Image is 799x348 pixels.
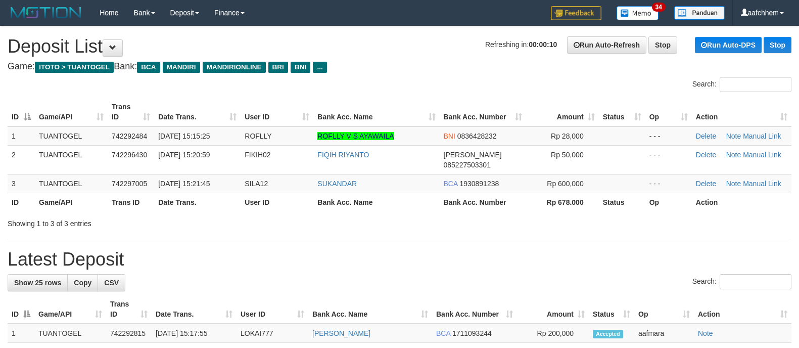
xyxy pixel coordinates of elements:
span: BCA [436,329,450,337]
label: Search: [692,274,791,289]
span: 742296430 [112,151,147,159]
th: Bank Acc. Number: activate to sort column ascending [432,295,517,324]
a: Manual Link [743,180,781,188]
span: 742292484 [112,132,147,140]
a: Note [726,132,741,140]
td: 1 [8,126,35,146]
span: Copy [74,279,91,287]
span: [PERSON_NAME] [444,151,502,159]
td: 3 [8,174,35,193]
span: BCA [444,180,458,188]
a: Note [726,151,741,159]
span: BNI [444,132,455,140]
img: panduan.png [674,6,725,20]
th: Action: activate to sort column ascending [694,295,791,324]
span: SILA12 [245,180,268,188]
th: Rp 678.000 [526,193,599,211]
th: Status [599,193,645,211]
th: User ID: activate to sort column ascending [237,295,308,324]
span: [DATE] 15:21:45 [158,180,210,188]
span: Accepted [593,330,623,338]
th: Amount: activate to sort column ascending [526,98,599,126]
th: User ID: activate to sort column ascending [241,98,313,126]
span: BRI [268,62,288,73]
h1: Deposit List [8,36,791,57]
th: Bank Acc. Name [313,193,439,211]
td: - - - [645,174,692,193]
span: [DATE] 15:15:25 [158,132,210,140]
th: Op [645,193,692,211]
span: Copy 1711093244 to clipboard [452,329,492,337]
th: Game/API: activate to sort column ascending [35,98,108,126]
th: Date Trans.: activate to sort column ascending [152,295,237,324]
th: Status: activate to sort column ascending [589,295,634,324]
th: ID [8,193,35,211]
a: Delete [696,180,716,188]
a: ROFLLY V S AYAWAILA [317,132,394,140]
label: Search: [692,77,791,92]
td: 1 [8,324,34,343]
th: Game/API [35,193,108,211]
h4: Game: Bank: [8,62,791,72]
span: Copy 1930891238 to clipboard [459,180,499,188]
td: - - - [645,126,692,146]
th: Trans ID [108,193,154,211]
th: Action [692,193,791,211]
span: ... [313,62,326,73]
th: Trans ID: activate to sort column ascending [108,98,154,126]
td: TUANTOGEL [35,145,108,174]
a: Note [726,180,741,188]
a: Stop [648,36,677,54]
img: Button%20Memo.svg [617,6,659,20]
td: Rp 200,000 [517,324,589,343]
a: Run Auto-Refresh [567,36,646,54]
th: Date Trans. [154,193,241,211]
span: MANDIRI [163,62,200,73]
th: Bank Acc. Name: activate to sort column ascending [313,98,439,126]
th: Bank Acc. Number: activate to sort column ascending [440,98,526,126]
img: Feedback.jpg [551,6,601,20]
span: Refreshing in: [485,40,557,49]
span: [DATE] 15:20:59 [158,151,210,159]
td: LOKAI777 [237,324,308,343]
span: CSV [104,279,119,287]
th: User ID [241,193,313,211]
a: Manual Link [743,132,781,140]
span: Copy 085227503301 to clipboard [444,161,491,169]
td: TUANTOGEL [35,174,108,193]
span: Show 25 rows [14,279,61,287]
h1: Latest Deposit [8,249,791,270]
a: Manual Link [743,151,781,159]
img: MOTION_logo.png [8,5,84,20]
input: Search: [720,77,791,92]
td: 2 [8,145,35,174]
td: aafmara [634,324,694,343]
th: Op: activate to sort column ascending [634,295,694,324]
a: Note [698,329,713,337]
a: [PERSON_NAME] [312,329,370,337]
span: Rp 600,000 [547,180,583,188]
td: 742292815 [106,324,152,343]
th: Amount: activate to sort column ascending [517,295,589,324]
a: FIQIH RIYANTO [317,151,369,159]
th: Action: activate to sort column ascending [692,98,791,126]
a: SUKANDAR [317,180,357,188]
span: ROFLLY [245,132,271,140]
strong: 00:00:10 [529,40,557,49]
span: 742297005 [112,180,147,188]
th: Status: activate to sort column ascending [599,98,645,126]
td: [DATE] 15:17:55 [152,324,237,343]
input: Search: [720,274,791,289]
a: Stop [764,37,791,53]
span: 34 [652,3,666,12]
th: Op: activate to sort column ascending [645,98,692,126]
th: Date Trans.: activate to sort column ascending [154,98,241,126]
span: MANDIRIONLINE [203,62,266,73]
a: Delete [696,151,716,159]
span: Copy 0836428232 to clipboard [457,132,497,140]
a: Show 25 rows [8,274,68,291]
span: Rp 50,000 [551,151,584,159]
a: Copy [67,274,98,291]
th: ID: activate to sort column descending [8,295,34,324]
td: TUANTOGEL [35,126,108,146]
